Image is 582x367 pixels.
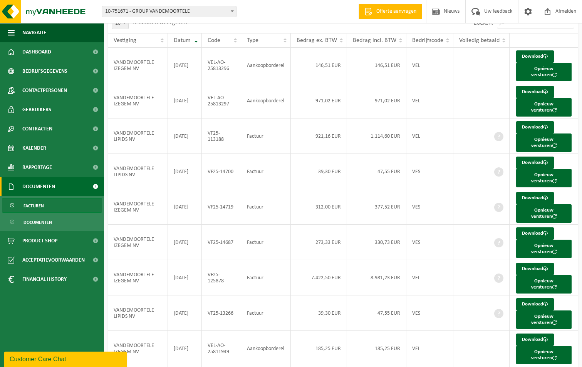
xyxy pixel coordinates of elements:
td: VEL-AO-25811949 [202,331,241,366]
a: Documenten [2,215,102,229]
td: [DATE] [168,48,202,83]
td: 39,30 EUR [291,295,347,331]
td: 377,52 EUR [347,189,406,225]
td: Factuur [241,225,291,260]
iframe: chat widget [4,350,129,367]
a: Offerte aanvragen [359,4,422,19]
span: Kalender [22,138,46,158]
td: VANDEMOORTELE IZEGEM NV [108,225,168,260]
td: VANDEMOORTELE IZEGEM NV [108,189,168,225]
td: 8.981,23 EUR [347,260,406,295]
td: 185,25 EUR [291,331,347,366]
td: 39,30 EUR [291,154,347,189]
span: 10-751671 - GROUP VANDEMOORTELE [102,6,236,17]
td: [DATE] [168,118,202,154]
td: VEL [406,83,453,118]
td: VEL [406,260,453,295]
td: VES [406,295,453,331]
td: [DATE] [168,331,202,366]
td: VF25-113188 [202,118,241,154]
a: Facturen [2,198,102,213]
td: Aankoopborderel [241,48,291,83]
a: Download [516,263,554,275]
td: VES [406,225,453,260]
a: Download [516,50,554,63]
span: Bedrag incl. BTW [353,37,396,43]
button: Opnieuw versturen [516,98,572,117]
td: VF25-14687 [202,225,241,260]
a: Download [516,334,554,346]
span: Contracten [22,119,52,138]
td: Factuur [241,295,291,331]
span: Code [208,37,220,43]
td: VANDEMOORTELE IZEGEM NV [108,331,168,366]
a: Download [516,157,554,169]
td: 146,51 EUR [347,48,406,83]
td: [DATE] [168,189,202,225]
span: Acceptatievoorwaarden [22,250,85,270]
td: 47,55 EUR [347,295,406,331]
td: [DATE] [168,154,202,189]
td: 47,55 EUR [347,154,406,189]
span: Facturen [23,199,44,213]
td: [DATE] [168,260,202,295]
button: Opnieuw versturen [516,133,572,152]
label: Zoeken: [474,20,493,26]
button: Opnieuw versturen [516,204,572,223]
td: Factuur [241,189,291,225]
span: Documenten [22,177,55,196]
span: Bedrijfsgegevens [22,62,67,81]
td: VES [406,154,453,189]
td: VEL-AO-25813296 [202,48,241,83]
span: Documenten [23,215,52,230]
span: Offerte aanvragen [374,8,418,15]
a: Download [516,227,554,240]
span: Product Shop [22,231,57,250]
span: Vestiging [114,37,136,43]
td: 1.114,60 EUR [347,118,406,154]
td: 921,16 EUR [291,118,347,154]
td: 185,25 EUR [347,331,406,366]
span: Type [247,37,258,43]
button: Opnieuw versturen [516,275,572,294]
td: VES [406,189,453,225]
td: 273,33 EUR [291,225,347,260]
span: Navigatie [22,23,46,42]
span: Financial History [22,270,67,289]
span: Gebruikers [22,100,51,119]
td: VF25-14719 [202,189,241,225]
button: Opnieuw versturen [516,310,572,329]
a: Download [516,121,554,133]
td: 330,73 EUR [347,225,406,260]
td: VANDEMOORTELE LIPIDS NV [108,154,168,189]
td: VANDEMOORTELE IZEGEM NV [108,48,168,83]
button: Opnieuw versturen [516,169,572,187]
button: Opnieuw versturen [516,346,572,364]
td: VF25-125878 [202,260,241,295]
td: Aankoopborderel [241,83,291,118]
td: VF25-14700 [202,154,241,189]
td: [DATE] [168,295,202,331]
td: Factuur [241,260,291,295]
button: Opnieuw versturen [516,240,572,258]
td: Factuur [241,154,291,189]
span: Bedrijfscode [412,37,443,43]
td: 7.422,50 EUR [291,260,347,295]
td: VF25-13266 [202,295,241,331]
td: VANDEMOORTELE LIPIDS NV [108,295,168,331]
td: 971,02 EUR [347,83,406,118]
span: Rapportage [22,158,52,177]
a: Download [516,298,554,310]
td: VEL-AO-25813297 [202,83,241,118]
span: Dashboard [22,42,51,62]
span: Datum [174,37,191,43]
a: Download [516,86,554,98]
td: VEL [406,118,453,154]
td: VANDEMOORTELE IZEGEM NV [108,83,168,118]
span: Bedrag ex. BTW [297,37,337,43]
td: Aankoopborderel [241,331,291,366]
td: VEL [406,48,453,83]
td: VANDEMOORTELE LIPIDS NV [108,118,168,154]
